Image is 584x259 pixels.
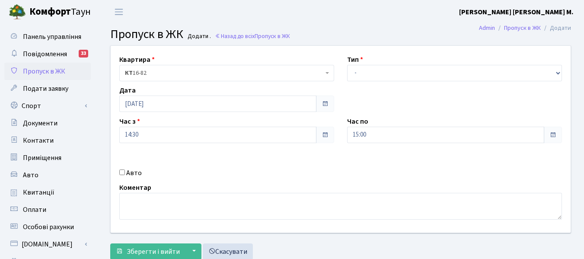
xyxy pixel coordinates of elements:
b: Комфорт [29,5,71,19]
a: Пропуск в ЖК [4,63,91,80]
span: Контакти [23,136,54,145]
span: <b>КТ</b>&nbsp;&nbsp;&nbsp;&nbsp;16-82 [125,69,323,77]
a: Приміщення [4,149,91,166]
a: Спорт [4,97,91,115]
span: Таун [29,5,91,19]
a: Особові рахунки [4,218,91,236]
span: Пропуск в ЖК [110,26,183,43]
a: Авто [4,166,91,184]
label: Тип [347,54,363,65]
a: Пропуск в ЖК [504,23,541,32]
label: Квартира [119,54,155,65]
span: Авто [23,170,38,180]
a: Назад до всіхПропуск в ЖК [215,32,290,40]
b: КТ [125,69,133,77]
label: Коментар [119,182,151,193]
nav: breadcrumb [466,19,584,37]
a: Оплати [4,201,91,218]
label: Дата [119,85,136,96]
li: Додати [541,23,571,33]
span: Зберегти і вийти [127,247,180,256]
label: Час з [119,116,140,127]
span: Особові рахунки [23,222,74,232]
a: Admin [479,23,495,32]
span: Повідомлення [23,49,67,59]
a: Подати заявку [4,80,91,97]
small: Додати . [186,33,211,40]
span: Квитанції [23,188,54,197]
img: logo.png [9,3,26,21]
label: Час по [347,116,368,127]
a: Повідомлення33 [4,45,91,63]
span: Подати заявку [23,84,68,93]
span: Панель управління [23,32,81,42]
a: [DOMAIN_NAME] [4,236,91,253]
span: Документи [23,118,57,128]
span: Пропуск в ЖК [255,32,290,40]
span: <b>КТ</b>&nbsp;&nbsp;&nbsp;&nbsp;16-82 [119,65,334,81]
a: Панель управління [4,28,91,45]
span: Оплати [23,205,46,214]
a: [PERSON_NAME] [PERSON_NAME] М. [459,7,574,17]
a: Квитанції [4,184,91,201]
span: Пропуск в ЖК [23,67,65,76]
label: Авто [126,168,142,178]
button: Переключити навігацію [108,5,130,19]
a: Контакти [4,132,91,149]
a: Документи [4,115,91,132]
span: Приміщення [23,153,61,163]
div: 33 [79,50,88,58]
